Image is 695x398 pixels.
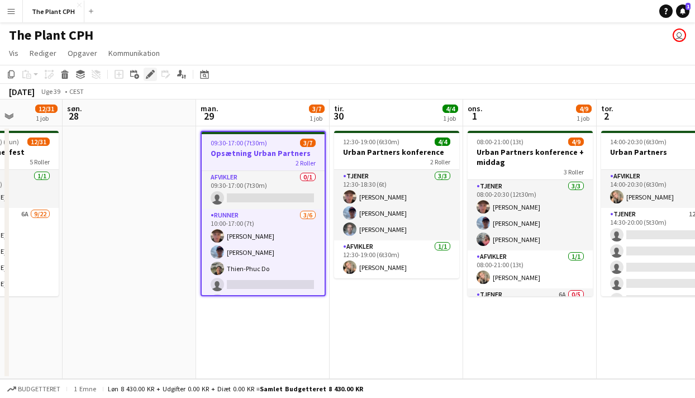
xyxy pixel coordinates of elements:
span: 2 Roller [430,158,450,166]
span: Samlet budgetteret 8 430.00 KR [260,385,363,393]
span: 5 Roller [30,158,50,166]
span: 4/4 [442,105,458,113]
span: 3/7 [300,139,316,147]
span: Vis [9,48,18,58]
span: 2 Roller [296,159,316,167]
a: Vis [4,46,23,60]
div: 1 job [310,114,324,122]
span: 08:00-21:00 (13t) [477,138,523,146]
span: 30 [332,110,344,122]
span: 1 [686,3,691,10]
app-job-card: 12:30-19:00 (6t30m)4/4Urban Partners konference2 RollerTjener3/312:30-18:30 (6t)[PERSON_NAME][PER... [334,131,459,278]
h1: The Plant CPH [9,27,93,44]
h3: Urban Partners konference [334,147,459,157]
a: Kommunikation [104,46,164,60]
h3: Urban Partners konference + middag [468,147,593,167]
span: Kommunikation [108,48,160,58]
span: 09:30-17:00 (7t30m) [211,139,267,147]
a: Rediger [25,46,61,60]
span: Uge 39 [37,87,65,96]
span: 3/7 [309,105,325,113]
a: 1 [676,4,689,18]
span: Rediger [30,48,56,58]
span: 14:00-20:30 (6t30m) [610,138,667,146]
span: 1 [466,110,483,122]
span: 12:30-19:00 (6t30m) [343,138,399,146]
span: 12/31 [35,105,58,113]
span: 1 emne [72,385,98,393]
span: 12/31 [27,138,50,146]
h3: Opsætning Urban Partners [202,148,325,158]
div: [DATE] [9,86,35,97]
app-job-card: 08:00-21:00 (13t)4/9Urban Partners konference + middag3 RollerTjener3/308:00-20:30 (12t30m)[PERSO... [468,131,593,296]
span: 3 Roller [564,168,584,176]
app-card-role: Afvikler1/112:30-19:00 (6t30m)[PERSON_NAME] [334,240,459,278]
span: ons. [468,103,483,113]
span: 2 [599,110,613,122]
app-user-avatar: Magnus Pedersen [673,29,686,42]
span: tor. [601,103,613,113]
app-card-role: Tjener6A0/5 [468,288,593,391]
app-card-role: Tjener3/312:30-18:30 (6t)[PERSON_NAME][PERSON_NAME][PERSON_NAME] [334,170,459,240]
div: 1 job [443,114,458,122]
span: Opgaver [68,48,97,58]
span: 29 [199,110,218,122]
button: The Plant CPH [23,1,84,22]
div: 1 job [36,114,57,122]
span: 4/9 [568,138,584,146]
app-card-role: Runner3/610:00-17:00 (7t)[PERSON_NAME][PERSON_NAME]Thien-Phuc Do [202,209,325,328]
span: søn. [67,103,82,113]
span: 4/9 [576,105,592,113]
span: Budgetteret [18,385,60,393]
app-card-role: Afvikler0/109:30-17:00 (7t30m) [202,171,325,209]
app-card-role: Tjener3/308:00-20:30 (12t30m)[PERSON_NAME][PERSON_NAME][PERSON_NAME] [468,180,593,250]
app-job-card: 09:30-17:00 (7t30m)3/7Opsætning Urban Partners2 RollerAfvikler0/109:30-17:00 (7t30m) Runner3/610:... [201,131,326,296]
a: Opgaver [63,46,102,60]
div: CEST [69,87,84,96]
span: man. [201,103,218,113]
app-card-role: Afvikler1/108:00-21:00 (13t)[PERSON_NAME] [468,250,593,288]
button: Budgetteret [6,383,62,395]
div: 1 job [577,114,591,122]
span: tir. [334,103,344,113]
div: Løn 8 430.00 KR + Udgifter 0.00 KR + Diæt 0.00 KR = [108,385,363,393]
span: 4/4 [435,138,450,146]
span: 28 [65,110,82,122]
